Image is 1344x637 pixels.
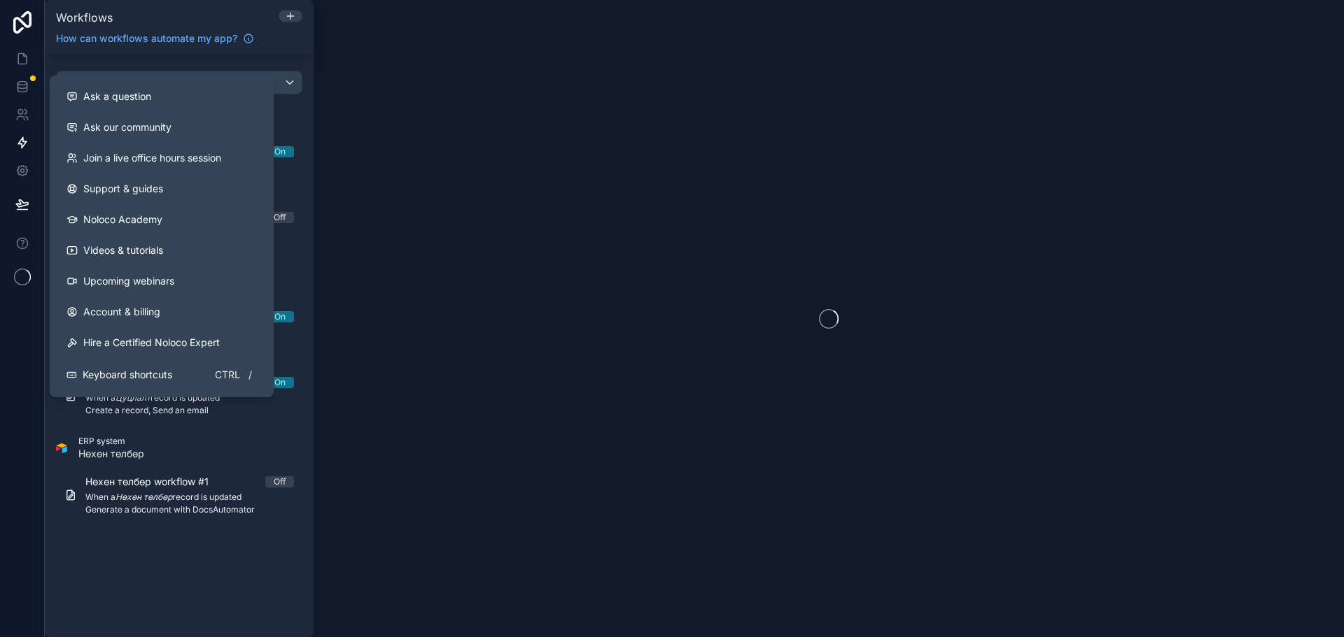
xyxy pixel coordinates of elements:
[55,204,268,235] a: Noloco Academy
[244,369,255,380] span: /
[55,327,268,358] button: Hire a Certified Noloco Expert
[55,296,268,327] a: Account & billing
[55,358,268,392] button: Keyboard shortcutsCtrl/
[56,10,113,24] span: Workflows
[83,90,151,103] span: Ask a question
[83,243,163,257] span: Videos & tutorials
[83,120,171,134] span: Ask our community
[83,274,174,288] span: Upcoming webinars
[83,213,162,227] span: Noloco Academy
[55,173,268,204] a: Support & guides
[55,81,268,112] button: Ask a question
[83,151,221,165] span: Join a live office hours session
[55,235,268,266] a: Videos & tutorials
[83,336,220,350] span: Hire a Certified Noloco Expert
[55,112,268,143] a: Ask our community
[83,368,172,382] span: Keyboard shortcuts
[213,366,241,383] span: Ctrl
[50,31,260,45] a: How can workflows automate my app?
[56,31,237,45] span: How can workflows automate my app?
[83,305,160,319] span: Account & billing
[55,143,268,173] a: Join a live office hours session
[83,182,163,196] span: Support & guides
[55,266,268,296] a: Upcoming webinars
